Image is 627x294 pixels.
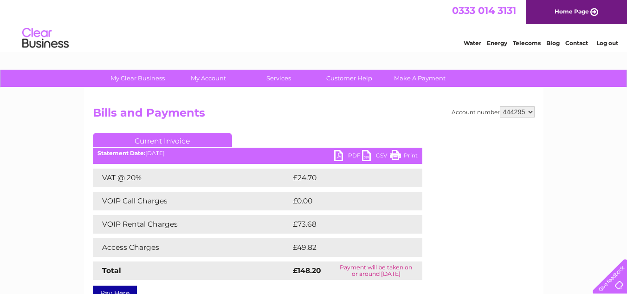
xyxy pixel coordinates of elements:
[390,150,418,163] a: Print
[381,70,458,87] a: Make A Payment
[95,5,533,45] div: Clear Business is a trading name of Verastar Limited (registered in [GEOGRAPHIC_DATA] No. 3667643...
[22,24,69,52] img: logo.png
[93,169,291,187] td: VAT @ 20%
[99,70,176,87] a: My Clear Business
[293,266,321,275] strong: £148.20
[452,5,516,16] a: 0333 014 3131
[513,39,541,46] a: Telecoms
[291,169,404,187] td: £24.70
[291,215,404,234] td: £73.68
[93,133,232,147] a: Current Invoice
[291,238,404,257] td: £49.82
[464,39,481,46] a: Water
[93,192,291,210] td: VOIP Call Charges
[102,266,121,275] strong: Total
[93,106,535,124] h2: Bills and Payments
[330,261,422,280] td: Payment will be taken on or around [DATE]
[93,215,291,234] td: VOIP Rental Charges
[93,238,291,257] td: Access Charges
[596,39,618,46] a: Log out
[334,150,362,163] a: PDF
[362,150,390,163] a: CSV
[311,70,388,87] a: Customer Help
[565,39,588,46] a: Contact
[452,106,535,118] div: Account number
[291,192,401,210] td: £0.00
[240,70,317,87] a: Services
[546,39,560,46] a: Blog
[170,70,246,87] a: My Account
[97,150,145,157] b: Statement Date:
[93,150,422,157] div: [DATE]
[487,39,507,46] a: Energy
